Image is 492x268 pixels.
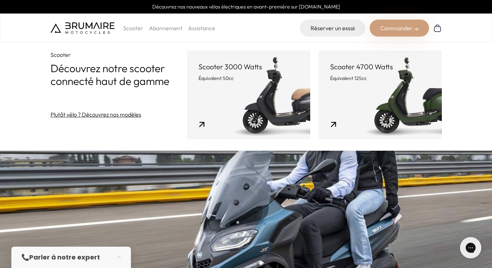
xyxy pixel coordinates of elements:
p: Scooter [51,50,187,59]
a: Scooter 4700 Watts Équivalent 125cc [319,50,442,139]
div: Commander [370,20,429,37]
a: Réserver un essai [300,20,365,37]
img: Brumaire Motocycles [51,22,115,34]
p: Scooter 3000 Watts [199,62,299,72]
a: Scooter 3000 Watts Équivalent 50cc [187,50,310,139]
p: Scooter 4700 Watts [330,62,430,72]
iframe: Gorgias live chat messenger [456,235,485,261]
p: Découvrez notre scooter connecté haut de gamme [51,62,187,87]
p: Équivalent 125cc [330,75,430,82]
a: Assistance [188,25,215,32]
a: Plutôt vélo ? Découvrez nos modèles [51,110,141,119]
p: Scooter [123,24,143,32]
img: Panier [433,24,442,32]
p: Équivalent 50cc [199,75,299,82]
img: right-arrow-2.png [414,27,418,31]
a: Abonnement [149,25,182,32]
